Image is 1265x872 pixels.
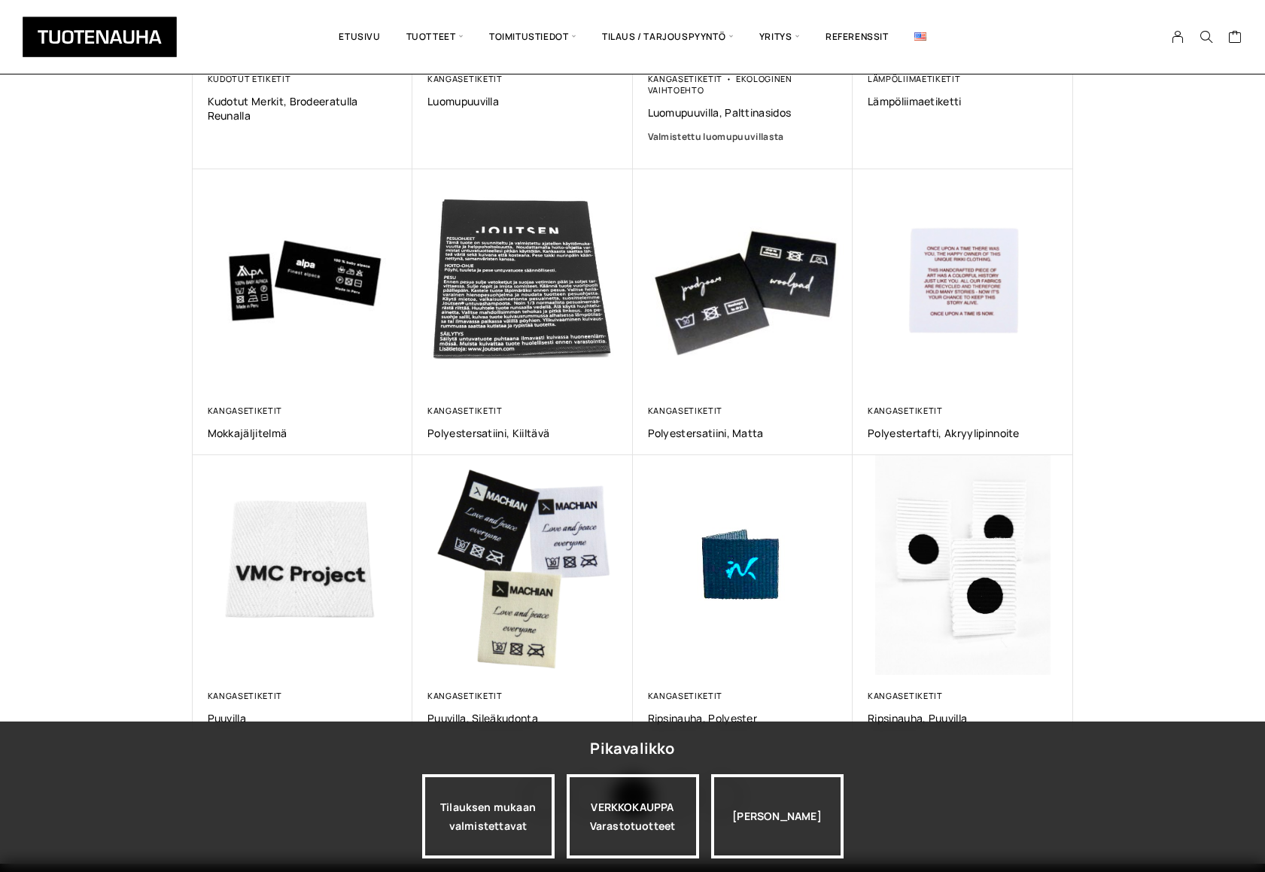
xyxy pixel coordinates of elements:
[868,711,1058,725] a: Ripsinauha, puuvilla
[711,774,844,858] div: [PERSON_NAME]
[1163,30,1193,44] a: My Account
[868,73,960,84] a: Lämpöliimaetiketit
[868,94,1058,108] a: Lämpöliimaetiketti
[23,17,177,57] img: Tuotenauha Oy
[427,690,503,701] a: Kangasetiketit
[394,11,476,62] span: Tuotteet
[648,105,838,120] a: Luomupuuvilla, palttinasidos
[648,405,723,416] a: Kangasetiketit
[476,11,589,62] span: Toimitustiedot
[208,690,283,701] a: Kangasetiketit
[326,11,393,62] a: Etusivu
[813,11,902,62] a: Referenssit
[648,129,838,144] a: Valmistettu luomupuuvillasta
[868,690,943,701] a: Kangasetiketit
[648,73,792,96] a: Ekologinen vaihtoehto
[208,73,291,84] a: Kudotut etiketit
[648,73,723,84] a: Kangasetiketit
[427,73,503,84] a: Kangasetiketit
[589,11,747,62] span: Tilaus / Tarjouspyyntö
[208,405,283,416] a: Kangasetiketit
[648,426,838,440] a: Polyestersatiini, matta
[567,774,699,858] a: VERKKOKAUPPAVarastotuotteet
[1192,30,1221,44] button: Search
[1228,29,1242,47] a: Cart
[648,130,784,143] span: Valmistettu luomupuuvillasta
[427,426,618,440] a: Polyestersatiini, kiiltävä
[648,711,838,725] a: Ripsinauha, polyester
[208,94,398,123] a: Kudotut merkit, brodeeratulla reunalla
[427,711,618,725] a: Puuvilla, sileäkudonta
[208,711,398,725] a: Puuvilla
[590,735,674,762] div: Pikavalikko
[868,426,1058,440] a: Polyestertafti, akryylipinnoite
[868,405,943,416] a: Kangasetiketit
[427,405,503,416] a: Kangasetiketit
[747,11,813,62] span: Yritys
[427,94,618,108] a: Luomupuuvilla
[648,690,723,701] a: Kangasetiketit
[914,32,926,41] img: English
[208,426,398,440] a: Mokkajäljitelmä
[422,774,555,858] a: Tilauksen mukaan valmistettavat
[567,774,699,858] div: VERKKOKAUPPA Varastotuotteet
